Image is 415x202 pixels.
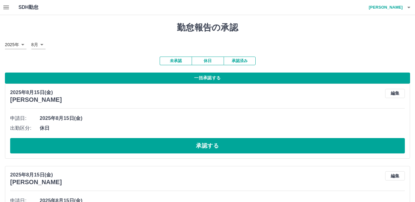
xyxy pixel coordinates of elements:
[160,57,192,65] button: 未承認
[31,40,46,49] div: 8月
[10,89,62,96] p: 2025年8月15日(金)
[224,57,256,65] button: 承認済み
[5,73,410,84] button: 一括承認する
[10,171,62,179] p: 2025年8月15日(金)
[385,89,405,98] button: 編集
[192,57,224,65] button: 休日
[5,40,26,49] div: 2025年
[10,96,62,103] h3: [PERSON_NAME]
[10,125,40,132] span: 出勤区分:
[10,138,405,153] button: 承認する
[40,125,405,132] span: 休日
[10,179,62,186] h3: [PERSON_NAME]
[10,115,40,122] span: 申請日:
[40,115,405,122] span: 2025年8月15日(金)
[385,171,405,180] button: 編集
[5,22,410,33] h1: 勤怠報告の承認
